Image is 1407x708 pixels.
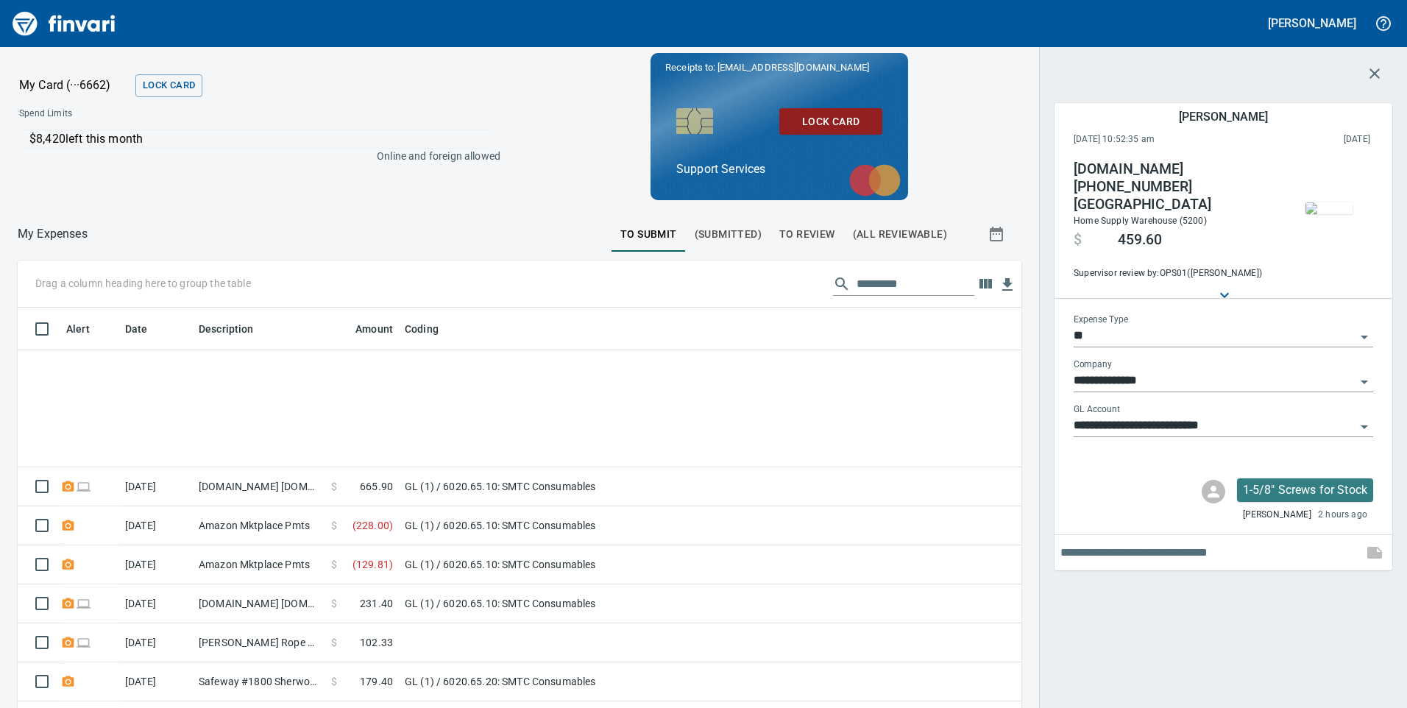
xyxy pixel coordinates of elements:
span: 179.40 [360,674,393,689]
button: Lock Card [779,108,882,135]
button: Close transaction [1357,56,1392,91]
td: GL (1) / 6020.65.10: SMTC Consumables [399,584,767,623]
span: 665.90 [360,479,393,494]
span: 459.60 [1118,231,1162,249]
p: 1-5/8" Screws for Stock [1243,481,1367,499]
span: 231.40 [360,596,393,611]
p: Receipts to: [665,60,893,75]
span: (All Reviewable) [853,225,947,244]
h5: [PERSON_NAME] [1268,15,1356,31]
span: $ [331,674,337,689]
button: Choose columns to display [974,273,996,295]
button: [PERSON_NAME] [1264,12,1360,35]
h4: [DOMAIN_NAME] [PHONE_NUMBER] [GEOGRAPHIC_DATA] [1074,160,1274,213]
span: [EMAIL_ADDRESS][DOMAIN_NAME] [716,60,871,74]
td: GL (1) / 6020.65.10: SMTC Consumables [399,467,767,506]
span: This charge was settled by the merchant and appears on the 2025/08/30 statement. [1250,132,1370,147]
span: $ [331,596,337,611]
span: Spend Limits [19,107,285,121]
span: Amount [336,320,393,338]
span: 102.33 [360,635,393,650]
img: receipts%2Ftapani%2F2025-09-02%2FdDaZX8JUyyeI0KH0W5cbBD8H2fn2__pYnhHTRXmFKsha7NnG4y_1.jpg [1305,202,1353,214]
td: [DOMAIN_NAME] [DOMAIN_NAME][URL] WA [193,467,325,506]
span: Description [199,320,273,338]
p: Drag a column heading here to group the table [35,276,251,291]
div: Click for options [1237,478,1373,502]
span: 2 hours ago [1318,508,1367,523]
span: $ [331,557,337,572]
span: To Review [779,225,835,244]
td: GL (1) / 6020.65.20: SMTC Consumables [399,662,767,701]
button: Download Table [996,274,1018,296]
label: Company [1074,361,1112,369]
td: [PERSON_NAME] Rope 6145069456 OH [193,623,325,662]
span: Receipt Required [60,676,76,686]
span: Amount [355,320,393,338]
nav: breadcrumb [18,225,88,243]
span: Receipt Required [60,559,76,569]
span: Coding [405,320,439,338]
td: [DOMAIN_NAME] [DOMAIN_NAME][URL] WA [193,584,325,623]
span: Alert [66,320,109,338]
span: [PERSON_NAME] [1243,508,1311,523]
label: Expense Type [1074,316,1128,325]
button: Lock Card [135,74,202,97]
p: Online and foreign allowed [7,149,500,163]
span: Description [199,320,254,338]
span: Receipt Required [60,520,76,530]
span: Online transaction [76,598,91,608]
span: Coding [405,320,458,338]
span: Online transaction [76,637,91,647]
span: Receipt Required [60,598,76,608]
td: Amazon Mktplace Pmts [193,506,325,545]
span: $ [331,518,337,533]
p: My Card (···6662) [19,77,130,94]
span: $ [331,635,337,650]
button: Show transactions within a particular date range [974,216,1021,252]
td: Safeway #1800 Sherwood OR [193,662,325,701]
span: Home Supply Warehouse (5200) [1074,216,1207,226]
p: Support Services [676,160,882,178]
td: [DATE] [119,506,193,545]
td: GL (1) / 6020.65.10: SMTC Consumables [399,506,767,545]
td: [DATE] [119,623,193,662]
span: Online transaction [76,481,91,491]
td: Amazon Mktplace Pmts [193,545,325,584]
img: Finvari [9,6,119,41]
span: $ [331,479,337,494]
span: Receipt Required [60,481,76,491]
span: Supervisor review by: OPS01 ([PERSON_NAME]) [1074,266,1274,281]
button: Open [1354,372,1375,392]
span: Lock Card [791,113,871,131]
span: ( 129.81 ) [352,557,393,572]
span: This records your note into the expense [1357,535,1392,570]
span: $ [1074,231,1082,249]
td: GL (1) / 6020.65.10: SMTC Consumables [399,545,767,584]
span: Lock Card [143,77,195,94]
span: Date [125,320,148,338]
p: My Expenses [18,225,88,243]
button: Open [1354,327,1375,347]
td: [DATE] [119,584,193,623]
td: [DATE] [119,545,193,584]
span: [DATE] 10:52:35 am [1074,132,1250,147]
td: [DATE] [119,662,193,701]
span: Receipt Required [60,637,76,647]
h5: [PERSON_NAME] [1179,109,1267,124]
p: $8,420 left this month [29,130,491,148]
td: [DATE] [119,467,193,506]
span: Alert [66,320,90,338]
span: Date [125,320,167,338]
button: Open [1354,417,1375,437]
label: GL Account [1074,406,1120,414]
img: mastercard.svg [842,157,908,204]
span: To Submit [620,225,677,244]
span: ( 228.00 ) [352,518,393,533]
span: (Submitted) [695,225,762,244]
